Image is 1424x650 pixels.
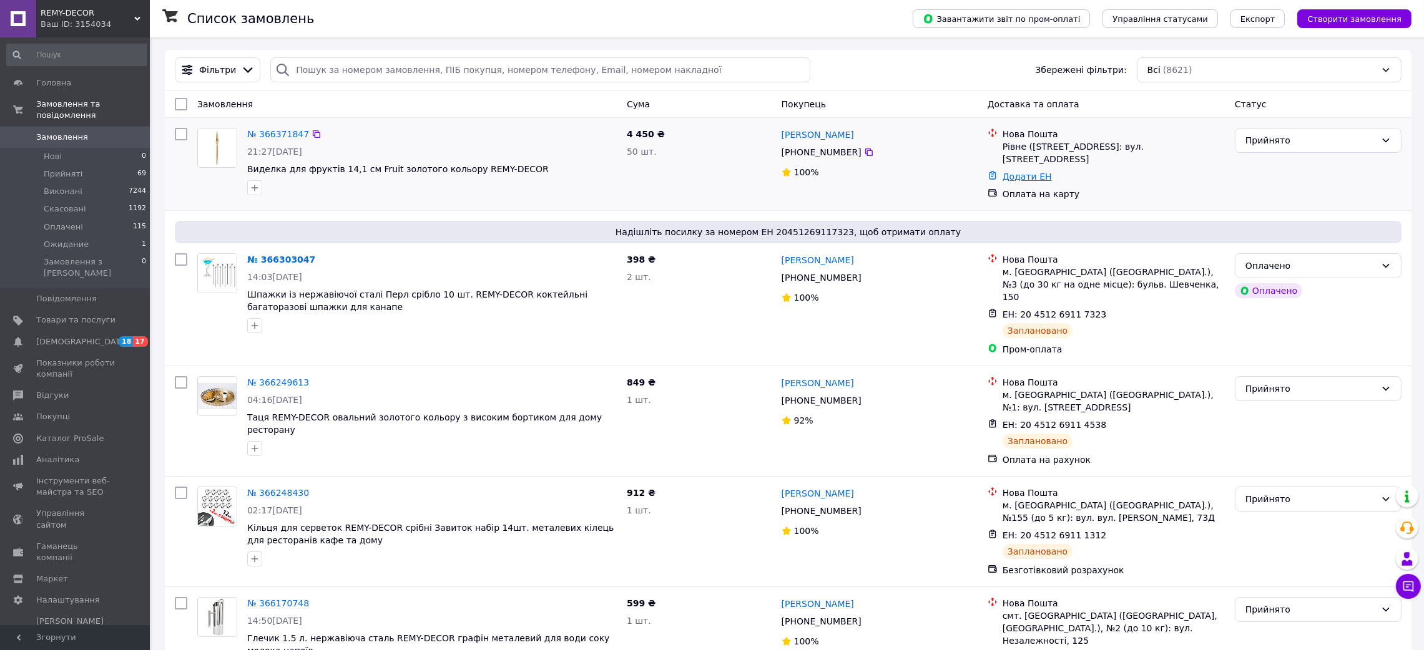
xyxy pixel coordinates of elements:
[247,523,614,545] a: Кільця для серветок REMY-DECOR срібні Завиток набір 14шт. металевих кілець для ресторанів кафе та...
[142,256,146,279] span: 0
[44,186,82,197] span: Виконані
[247,598,309,608] a: № 366170748
[1102,9,1218,28] button: Управління статусами
[1297,9,1412,28] button: Створити замовлення
[36,573,68,585] span: Маркет
[36,77,71,89] span: Головна
[782,377,854,389] a: [PERSON_NAME]
[129,203,146,215] span: 1192
[1003,530,1107,540] span: ЕН: 20 4512 6911 1312
[1285,13,1412,23] a: Створити замовлення
[1003,343,1225,356] div: Пром-оплата
[1147,64,1161,76] span: Всі
[1003,253,1225,266] div: Нова Пошта
[1003,609,1225,647] div: смт. [GEOGRAPHIC_DATA] ([GEOGRAPHIC_DATA], [GEOGRAPHIC_DATA].), №2 (до 10 кг): вул. Незалежності,...
[247,488,309,498] a: № 366248430
[1003,454,1225,466] div: Оплата на рахунок
[247,255,315,264] a: № 366303047
[36,411,70,422] span: Покупці
[782,487,854,500] a: [PERSON_NAME]
[627,272,651,282] span: 2 шт.
[197,253,237,293] a: Фото товару
[129,186,146,197] span: 7244
[36,594,100,606] span: Налаштування
[1003,487,1225,499] div: Нова Пошта
[923,13,1080,24] span: Завантажити звіт по пром-оплаті
[779,502,864,520] div: [PHONE_NUMBER]
[198,254,237,293] img: Фото товару
[187,11,314,26] h1: Список замовлень
[1003,172,1052,182] a: Додати ЕН
[198,383,237,409] img: Фото товару
[44,256,142,279] span: Замовлення з [PERSON_NAME]
[794,636,819,646] span: 100%
[1235,99,1267,109] span: Статус
[779,143,864,161] div: [PHONE_NUMBER]
[198,598,237,636] img: Фото товару
[627,505,651,515] span: 1 шт.
[627,616,651,626] span: 1 шт.
[1003,323,1073,338] div: Заплановано
[247,129,309,139] a: № 366371847
[1003,188,1225,200] div: Оплата на карту
[1245,259,1376,273] div: Оплачено
[197,597,237,637] a: Фото товару
[247,289,587,312] span: Шпажки із нержавіючої сталі Перл срібло 10 шт. REMY-DECOR коктейльні багаторазові шпажки для канапе
[1245,492,1376,506] div: Прийнято
[1003,128,1225,140] div: Нова Пошта
[988,99,1079,109] span: Доставка та оплата
[779,392,864,409] div: [PHONE_NUMBER]
[247,164,549,174] a: Виделка для фруктів 14,1 см Fruit золотого кольору REMY-DECOR
[627,147,657,157] span: 50 шт.
[1112,14,1208,24] span: Управління статусами
[247,147,302,157] span: 21:27[DATE]
[913,9,1090,28] button: Завантажити звіт по пром-оплаті
[41,19,150,30] div: Ваш ID: 3154034
[36,357,115,380] span: Показники роботи компанії
[247,272,302,282] span: 14:03[DATE]
[36,454,79,465] span: Аналітика
[44,151,62,162] span: Нові
[44,168,82,180] span: Прийняті
[794,526,819,536] span: 100%
[247,616,302,626] span: 14:50[DATE]
[44,221,83,233] span: Оплачені
[36,132,88,143] span: Замовлення
[36,433,104,444] span: Каталог ProSale
[1003,376,1225,389] div: Нова Пошта
[197,487,237,526] a: Фото товару
[197,128,237,168] a: Фото товару
[36,336,129,347] span: [DEMOGRAPHIC_DATA]
[779,269,864,286] div: [PHONE_NUMBER]
[137,168,146,180] span: 69
[1245,603,1376,616] div: Прийнято
[1245,382,1376,395] div: Прийнято
[133,336,147,347] span: 17
[1003,266,1225,303] div: м. [GEOGRAPHIC_DATA] ([GEOGRAPHIC_DATA].), №3 (до 30 кг на одне місце): бульв. Шевченка, 150
[794,167,819,177] span: 100%
[782,129,854,141] a: [PERSON_NAME]
[779,613,864,630] div: [PHONE_NUMBER]
[247,505,302,515] span: 02:17[DATE]
[1230,9,1285,28] button: Експорт
[44,203,86,215] span: Скасовані
[1235,283,1302,298] div: Оплачено
[133,221,146,233] span: 115
[627,395,651,405] span: 1 шт.
[198,129,237,167] img: Фото товару
[627,255,656,264] span: 398 ₴
[142,239,146,250] span: 1
[782,598,854,610] a: [PERSON_NAME]
[1396,574,1421,599] button: Чат з покупцем
[627,488,656,498] span: 912 ₴
[1003,140,1225,165] div: Рівне ([STREET_ADDRESS]: вул. [STREET_ADDRESS]
[36,541,115,563] span: Гаманець компанії
[794,293,819,303] span: 100%
[1035,64,1126,76] span: Збережені фільтри:
[247,412,602,435] a: Таця REMY-DECOR овальний золотого кольору з високим бортиком для дому ресторану
[6,44,147,66] input: Пошук
[270,57,810,82] input: Пошук за номером замовлення, ПІБ покупця, номером телефону, Email, номером накладної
